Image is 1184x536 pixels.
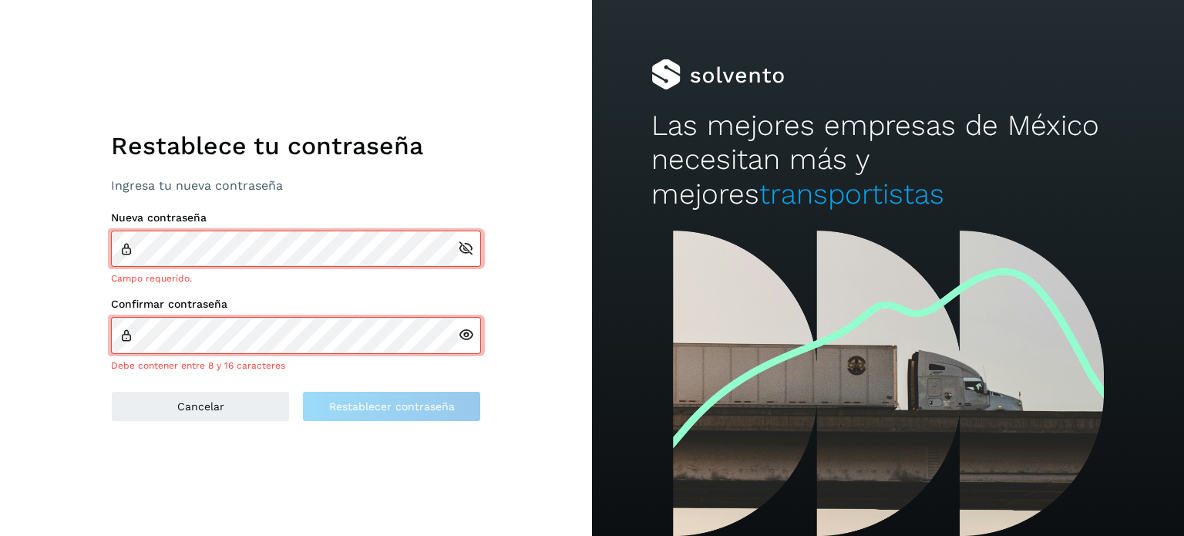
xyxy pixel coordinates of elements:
div: Debe contener entre 8 y 16 caracteres [111,359,481,373]
span: Restablecer contraseña [329,401,455,412]
span: transportistas [759,177,944,211]
div: Campo requerido. [111,271,481,285]
p: Ingresa tu nueva contraseña [111,178,481,193]
button: Restablecer contraseña [302,391,481,422]
span: Cancelar [177,401,224,412]
button: Cancelar [111,391,290,422]
label: Confirmar contraseña [111,298,481,311]
h2: Las mejores empresas de México necesitan más y mejores [651,109,1125,211]
h1: Restablece tu contraseña [111,131,481,160]
label: Nueva contraseña [111,211,481,224]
